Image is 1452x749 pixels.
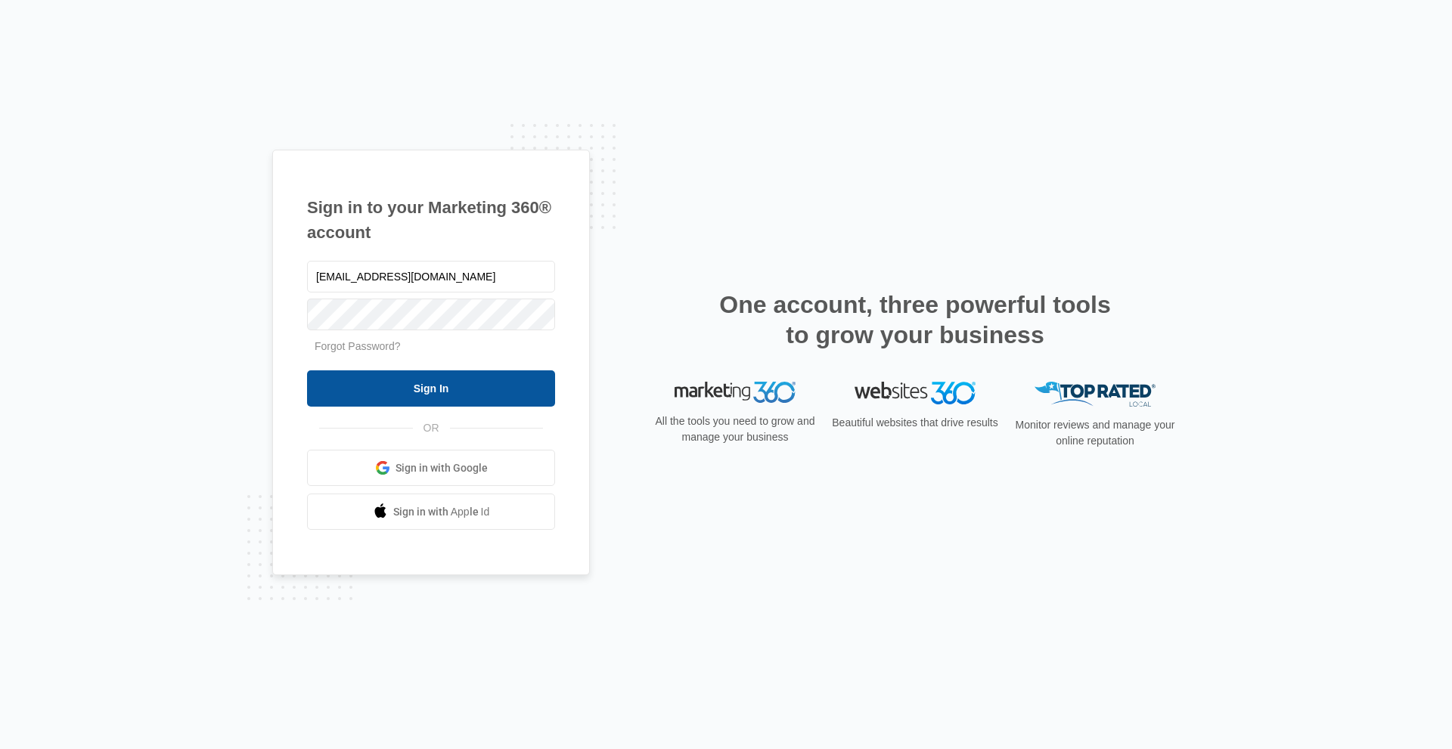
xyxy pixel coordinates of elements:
span: OR [413,420,450,436]
input: Sign In [307,370,555,407]
img: Websites 360 [855,382,976,404]
span: Sign in with Apple Id [393,504,490,520]
p: All the tools you need to grow and manage your business [650,413,820,445]
p: Beautiful websites that drive results [830,415,1000,431]
input: Email [307,261,555,292]
a: Sign in with Apple Id [307,494,555,530]
span: Sign in with Google [396,460,488,476]
h1: Sign in to your Marketing 360® account [307,195,555,245]
a: Sign in with Google [307,450,555,486]
img: Top Rated Local [1035,382,1156,407]
h2: One account, three powerful tools to grow your business [715,289,1115,350]
p: Monitor reviews and manage your online reputation [1010,417,1180,449]
a: Forgot Password? [315,340,401,352]
img: Marketing 360 [675,382,796,403]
